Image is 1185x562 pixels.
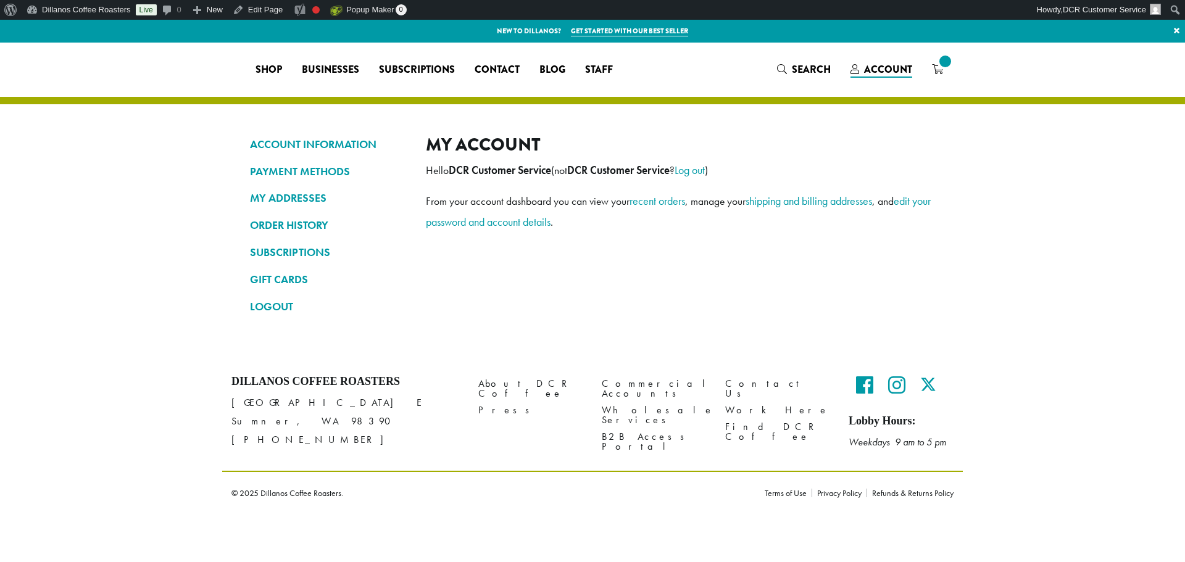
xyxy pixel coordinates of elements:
[571,26,688,36] a: Get started with our best seller
[767,59,841,80] a: Search
[675,163,705,177] a: Log out
[302,62,359,78] span: Businesses
[602,402,707,429] a: Wholesale Services
[396,4,407,15] span: 0
[765,489,812,497] a: Terms of Use
[602,375,707,402] a: Commercial Accounts
[539,62,565,78] span: Blog
[379,62,455,78] span: Subscriptions
[426,191,935,233] p: From your account dashboard you can view your , manage your , and .
[250,269,407,290] a: GIFT CARDS
[250,215,407,236] a: ORDER HISTORY
[250,161,407,182] a: PAYMENT METHODS
[231,375,460,389] h4: Dillanos Coffee Roasters
[426,134,935,155] h2: My account
[849,415,954,428] h5: Lobby Hours:
[231,394,460,449] p: [GEOGRAPHIC_DATA] E Sumner, WA 98390 [PHONE_NUMBER]
[475,62,520,78] span: Contact
[585,62,613,78] span: Staff
[725,375,830,402] a: Contact Us
[449,163,551,177] strong: DCR Customer Service
[864,62,912,76] span: Account
[867,489,954,497] a: Refunds & Returns Policy
[250,296,407,317] a: LOGOUT
[250,188,407,209] a: MY ADDRESSES
[792,62,831,76] span: Search
[630,194,685,208] a: recent orders
[231,489,746,497] p: © 2025 Dillanos Coffee Roasters.
[812,489,867,497] a: Privacy Policy
[246,60,292,80] a: Shop
[312,6,320,14] div: Focus keyphrase not set
[849,436,946,448] em: Weekdays 9 am to 5 pm
[725,419,830,445] a: Find DCR Coffee
[256,62,282,78] span: Shop
[746,194,872,208] a: shipping and billing addresses
[575,60,623,80] a: Staff
[567,163,670,177] strong: DCR Customer Service
[250,242,407,263] a: SUBSCRIPTIONS
[426,160,935,181] p: Hello (not ? )
[602,429,707,455] a: B2B Access Portal
[250,134,407,155] a: ACCOUNT INFORMATION
[1168,20,1185,42] a: ×
[1063,5,1146,14] span: DCR Customer Service
[250,134,407,327] nav: Account pages
[478,402,583,419] a: Press
[478,375,583,402] a: About DCR Coffee
[725,402,830,419] a: Work Here
[136,4,157,15] a: Live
